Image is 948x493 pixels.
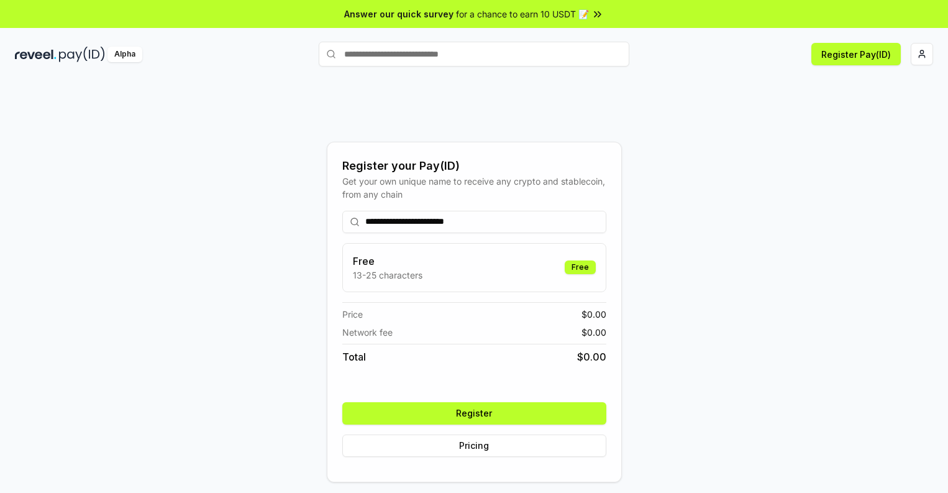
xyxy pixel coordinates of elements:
[59,47,105,62] img: pay_id
[15,47,57,62] img: reveel_dark
[107,47,142,62] div: Alpha
[811,43,901,65] button: Register Pay(ID)
[353,269,422,282] p: 13-25 characters
[577,349,606,364] span: $ 0.00
[581,326,606,339] span: $ 0.00
[342,326,393,339] span: Network fee
[344,7,453,21] span: Answer our quick survey
[342,435,606,457] button: Pricing
[342,308,363,321] span: Price
[456,7,589,21] span: for a chance to earn 10 USDT 📝
[353,254,422,269] h3: Free
[565,260,596,274] div: Free
[342,402,606,425] button: Register
[581,308,606,321] span: $ 0.00
[342,349,366,364] span: Total
[342,157,606,175] div: Register your Pay(ID)
[342,175,606,201] div: Get your own unique name to receive any crypto and stablecoin, from any chain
